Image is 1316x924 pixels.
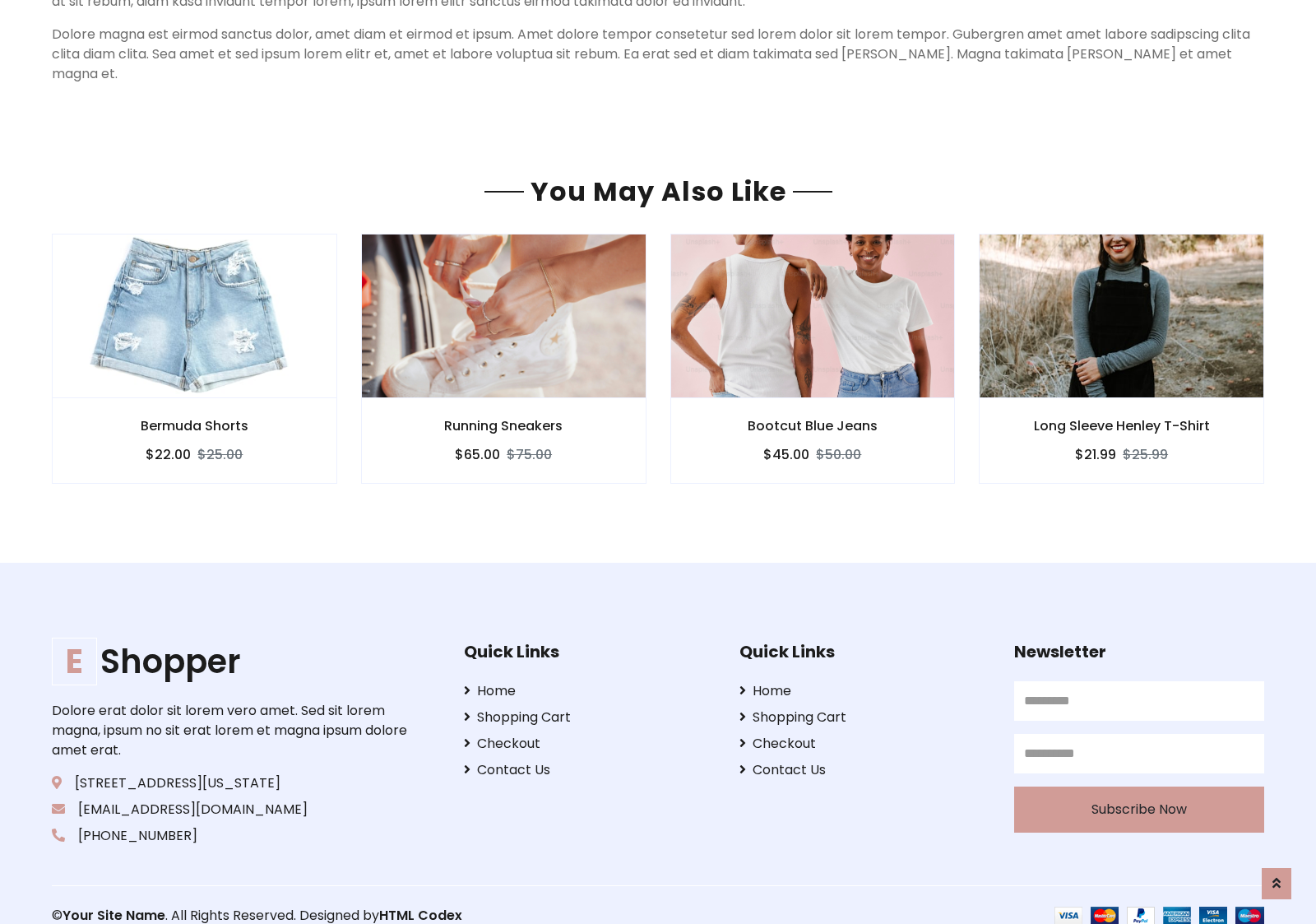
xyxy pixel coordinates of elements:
button: Subscribe Now [1014,787,1264,833]
span: You May Also Like [524,173,793,210]
a: Checkout [739,734,989,754]
a: Contact Us [464,760,714,780]
a: Long Sleeve Henley T-Shirt $21.99$25.99 [979,234,1264,483]
p: Dolore erat dolor sit lorem vero amet. Sed sit lorem magna, ipsum no sit erat lorem et magna ipsu... [52,701,412,760]
a: Running Sneakers $65.00$75.00 [361,234,646,483]
h5: Quick Links [739,642,989,662]
a: Home [464,681,714,701]
h6: $21.99 [1075,447,1116,462]
h6: $65.00 [455,447,500,462]
h6: Bootcut Blue Jeans [671,418,955,434]
h1: Shopper [52,642,412,681]
del: $50.00 [816,445,861,464]
a: EShopper [52,642,412,681]
h6: $22.00 [146,447,191,462]
a: Bermuda Shorts $22.00$25.00 [52,234,337,483]
p: [EMAIL_ADDRESS][DOMAIN_NAME] [52,800,412,820]
del: $25.00 [197,445,243,464]
a: Home [739,681,989,701]
p: Dolore magna est eirmod sanctus dolor, amet diam et eirmod et ipsum. Amet dolore tempor consetetu... [52,25,1264,84]
h5: Newsletter [1014,642,1264,662]
h6: Running Sneakers [362,418,646,434]
span: E [52,638,97,685]
a: Bootcut Blue Jeans $45.00$50.00 [670,234,956,483]
p: [STREET_ADDRESS][US_STATE] [52,773,412,793]
a: Shopping Cart [739,708,989,727]
a: Contact Us [739,760,989,780]
h5: Quick Links [464,642,714,662]
h6: $45.00 [763,447,809,462]
h6: Long Sleeve Henley T-Shirt [980,418,1263,434]
del: $75.00 [507,445,552,464]
h6: Bermuda Shorts [53,418,336,434]
p: [PHONE_NUMBER] [52,826,412,846]
del: $25.99 [1123,445,1168,464]
a: Shopping Cart [464,708,714,727]
a: Checkout [464,734,714,754]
